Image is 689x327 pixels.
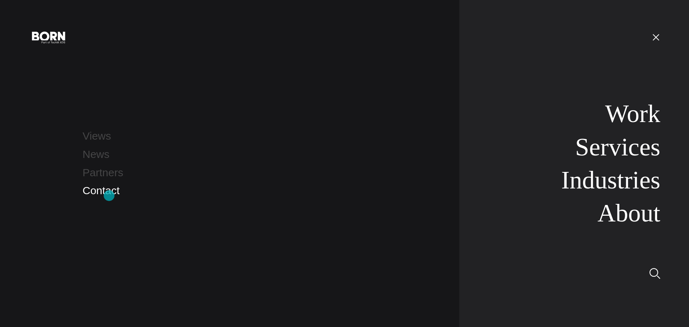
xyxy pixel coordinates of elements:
[83,148,109,160] a: News
[83,130,111,142] a: Views
[650,268,660,279] img: Search
[597,199,660,227] a: About
[605,100,660,127] a: Work
[647,29,665,45] button: Open
[575,133,660,161] a: Services
[83,184,119,196] a: Contact
[83,167,123,178] a: Partners
[561,166,660,194] a: Industries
